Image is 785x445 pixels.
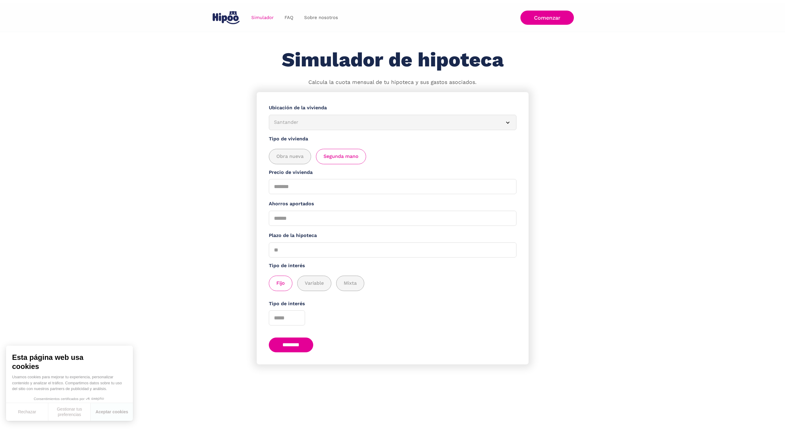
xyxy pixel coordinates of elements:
label: Plazo de la hipoteca [269,232,516,239]
form: Simulador Form [257,92,529,364]
article: Santander [269,115,516,130]
label: Tipo de interés [269,262,516,270]
label: Tipo de vivienda [269,135,516,143]
a: Sobre nosotros [299,12,343,24]
a: Comenzar [520,11,574,25]
label: Ahorros aportados [269,200,516,208]
p: Calcula la cuota mensual de tu hipoteca y sus gastos asociados. [308,78,477,86]
a: home [211,9,241,27]
span: Mixta [344,280,357,287]
span: Segunda mano [323,153,359,160]
div: add_description_here [269,276,516,291]
label: Tipo de interés [269,300,516,308]
span: Fijo [276,280,285,287]
div: add_description_here [269,149,516,164]
span: Obra nueva [276,153,304,160]
h1: Simulador de hipoteca [282,49,503,71]
span: Variable [305,280,324,287]
label: Precio de vivienda [269,169,516,176]
div: Santander [274,119,497,126]
label: Ubicación de la vivienda [269,104,516,112]
a: Simulador [246,12,279,24]
a: FAQ [279,12,299,24]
